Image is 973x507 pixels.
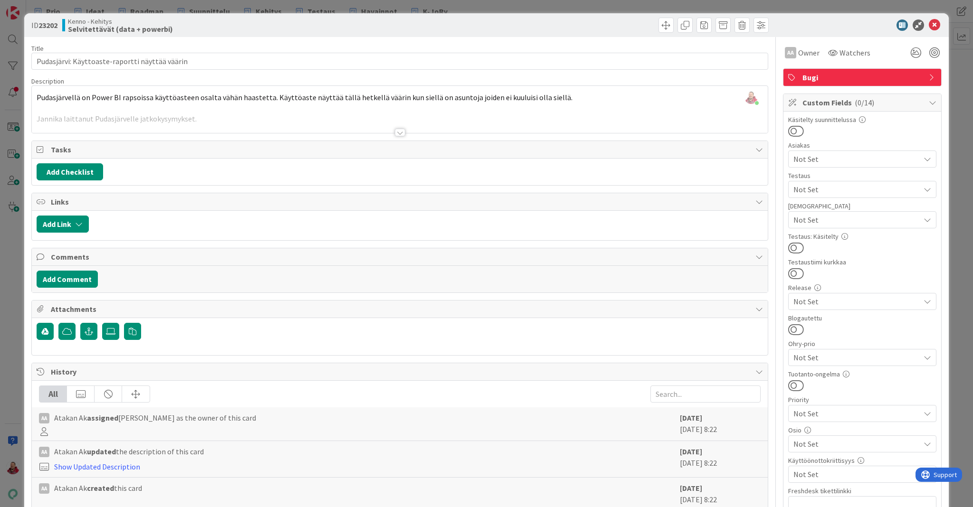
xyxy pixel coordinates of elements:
div: Release [788,284,936,291]
div: Freshdesk tikettilinkki [788,488,936,494]
span: Owner [798,47,820,58]
span: Atakan Ak the description of this card [54,446,204,457]
b: [DATE] [680,413,702,422]
b: assigned [87,413,118,422]
div: Testaus [788,172,936,179]
div: Käsitelty suunnittelussa [788,116,936,123]
div: [DATE] 8:22 [680,412,761,436]
span: Description [31,77,64,85]
div: Blogautettu [788,315,936,321]
span: Pudasjärvellä on Power BI rapsoissa käyttöasteen osalta vähän haastetta. Käyttöaste näyttää tällä... [37,93,572,102]
div: Testaustiimi kurkkaa [788,259,936,265]
div: Osio [788,427,936,433]
span: Not Set [793,296,920,307]
span: Not Set [793,153,920,165]
span: Bugi [802,72,924,83]
span: ( 0/14 ) [855,98,874,107]
div: [DATE] 8:22 [680,446,761,472]
span: Not Set [793,214,920,225]
b: updated [87,447,116,456]
button: Add Checklist [37,163,103,180]
span: Attachments [51,303,751,315]
span: Watchers [839,47,870,58]
span: Links [51,196,751,207]
div: Priority [788,396,936,403]
span: Custom Fields [802,97,924,108]
div: AA [39,413,49,423]
span: Not Set [793,351,915,364]
label: Title [31,44,44,53]
div: Asiakas [788,142,936,149]
span: Tasks [51,144,751,155]
span: Atakan Ak this card [54,482,142,494]
div: Testaus: Käsitelty [788,233,936,240]
img: rJRasW2U2EjWY5qbspUOAKri0edkzqAk.jpeg [744,91,758,104]
span: History [51,366,751,377]
div: AA [39,447,49,457]
input: type card name here... [31,53,768,70]
input: Search... [650,385,761,403]
span: Support [18,1,41,13]
div: Tuotanto-ongelma [788,371,936,377]
span: ID [31,19,57,31]
div: [DEMOGRAPHIC_DATA] [788,203,936,209]
span: Atakan Ak [PERSON_NAME] as the owner of this card [54,412,256,423]
div: AA [785,47,796,58]
b: 23202 [38,20,57,30]
span: Kenno - Kehitys [68,18,173,25]
div: AA [39,483,49,494]
div: [DATE] 8:22 [680,482,761,505]
b: [DATE] [680,483,702,493]
div: All [39,386,67,402]
b: created [87,483,114,493]
div: Ohry-prio [788,340,936,347]
b: [DATE] [680,447,702,456]
button: Add Link [37,216,89,233]
span: Not Set [793,407,915,420]
span: Not Set [793,469,920,480]
a: Show Updated Description [54,462,140,471]
span: Not Set [793,184,920,195]
span: Not Set [793,438,920,450]
b: Selvitettävät (data + powerbi) [68,25,173,33]
div: Käyttöönottokriittisyys [788,457,936,464]
button: Add Comment [37,271,98,288]
span: Comments [51,251,751,263]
